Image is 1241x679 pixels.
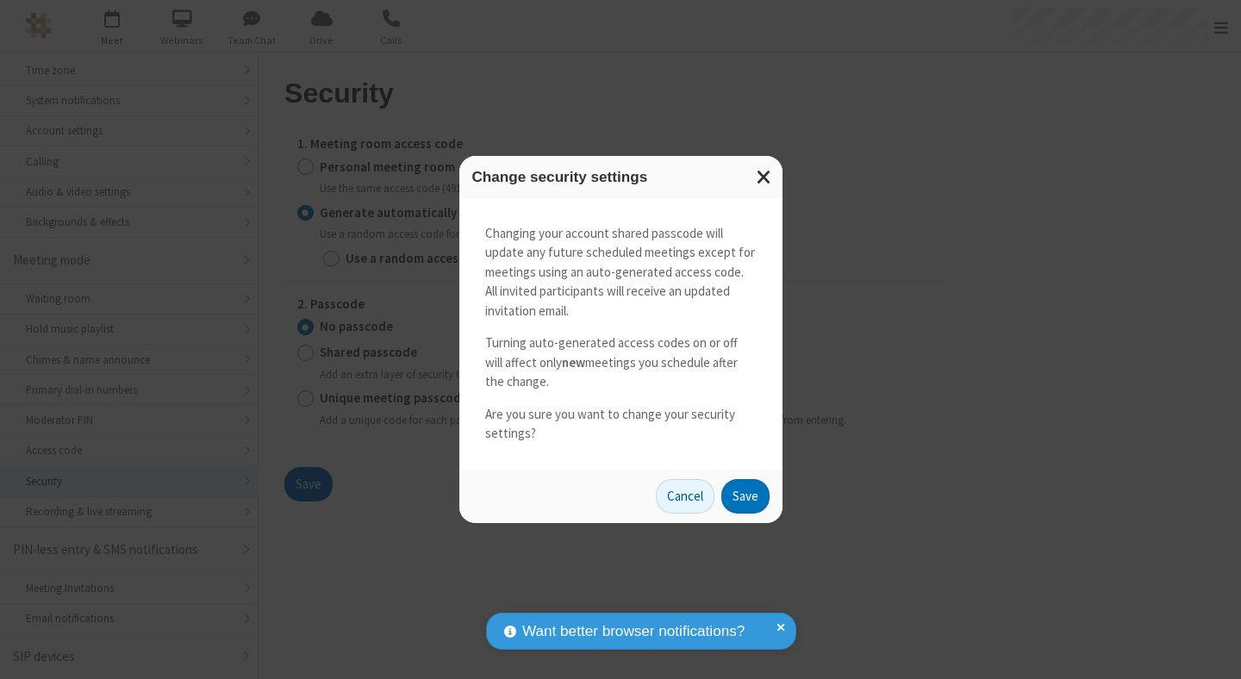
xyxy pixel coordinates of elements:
p: Turning auto-generated access codes on or off will affect only meetings you schedule after the ch... [485,333,757,392]
strong: new [562,354,585,371]
p: Changing your account shared passcode will update any future scheduled meetings except for meetin... [485,224,757,321]
h3: Change security settings [472,169,770,185]
p: Are you sure you want to change your security settings? [485,405,757,444]
button: Cancel [656,479,714,514]
button: Save [721,479,770,514]
button: Close modal [746,156,783,198]
span: Want better browser notifications? [522,620,745,643]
